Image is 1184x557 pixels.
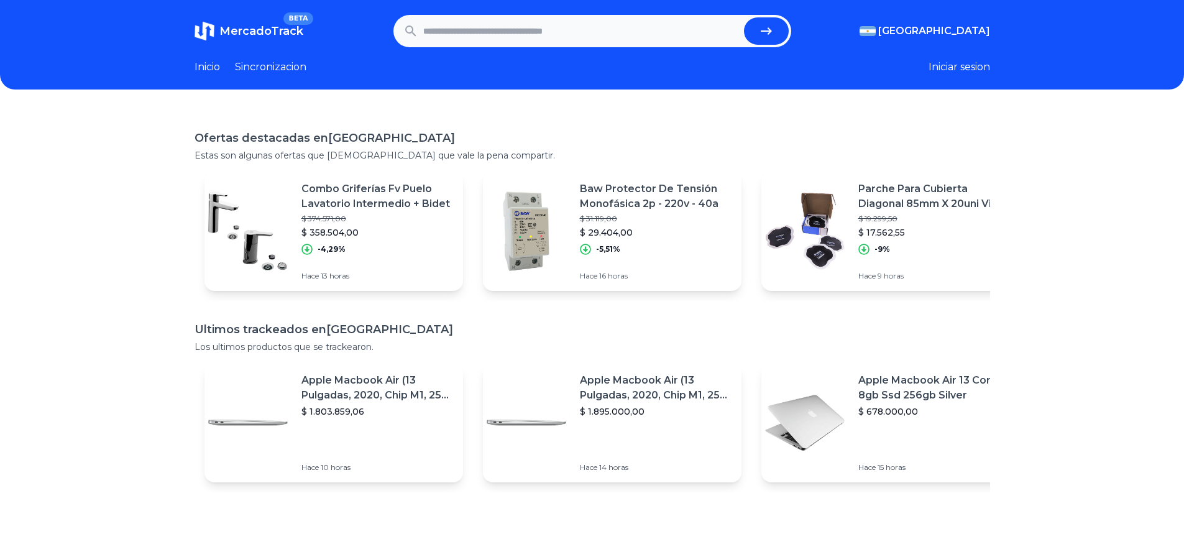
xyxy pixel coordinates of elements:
span: [GEOGRAPHIC_DATA] [878,24,990,39]
p: Hace 9 horas [858,271,1010,281]
p: $ 19.299,50 [858,214,1010,224]
p: $ 1.895.000,00 [580,405,732,418]
img: Featured image [761,379,848,466]
p: -9% [874,244,890,254]
p: Baw Protector De Tensión Monofásica 2p - 220v - 40a [580,182,732,211]
a: Sincronizacion [235,60,306,75]
p: Hace 16 horas [580,271,732,281]
a: Featured imageCombo Griferías Fv Puelo Lavatorio Intermedio + Bidet$ 374.571,00$ 358.504,00-4,29%... [204,172,463,291]
p: Apple Macbook Air (13 Pulgadas, 2020, Chip M1, 256 Gb De Ssd, 8 Gb De Ram) - Plata [580,373,732,403]
h1: Ultimos trackeados en [GEOGRAPHIC_DATA] [195,321,990,338]
p: Hace 13 horas [301,271,453,281]
p: $ 17.562,55 [858,226,1010,239]
p: $ 1.803.859,06 [301,405,453,418]
button: [GEOGRAPHIC_DATA] [860,24,990,39]
p: -4,29% [318,244,346,254]
p: Hace 10 horas [301,463,453,472]
a: Inicio [195,60,220,75]
a: Featured imageApple Macbook Air (13 Pulgadas, 2020, Chip M1, 256 Gb De Ssd, 8 Gb De Ram) - Plata$... [483,363,741,482]
p: Apple Macbook Air 13 Core I5 8gb Ssd 256gb Silver [858,373,1010,403]
img: Argentina [860,26,876,36]
img: Featured image [761,188,848,275]
span: BETA [283,12,313,25]
p: Parche Para Cubierta Diagonal 85mm X 20uni Vipal Vd-02 [858,182,1010,211]
p: Hace 14 horas [580,463,732,472]
a: Featured imageApple Macbook Air (13 Pulgadas, 2020, Chip M1, 256 Gb De Ssd, 8 Gb De Ram) - Plata$... [204,363,463,482]
p: Los ultimos productos que se trackearon. [195,341,990,353]
img: Featured image [204,188,291,275]
p: $ 31.119,00 [580,214,732,224]
p: $ 358.504,00 [301,226,453,239]
p: Combo Griferías Fv Puelo Lavatorio Intermedio + Bidet [301,182,453,211]
span: MercadoTrack [219,24,303,38]
p: $ 29.404,00 [580,226,732,239]
img: Featured image [483,379,570,466]
img: Featured image [204,379,291,466]
p: $ 374.571,00 [301,214,453,224]
p: -5,51% [596,244,620,254]
img: MercadoTrack [195,21,214,41]
a: Featured imageBaw Protector De Tensión Monofásica 2p - 220v - 40a$ 31.119,00$ 29.404,00-5,51%Hace... [483,172,741,291]
p: Hace 15 horas [858,463,1010,472]
img: Featured image [483,188,570,275]
p: $ 678.000,00 [858,405,1010,418]
h1: Ofertas destacadas en [GEOGRAPHIC_DATA] [195,129,990,147]
button: Iniciar sesion [929,60,990,75]
p: Estas son algunas ofertas que [DEMOGRAPHIC_DATA] que vale la pena compartir. [195,149,990,162]
a: Featured imageApple Macbook Air 13 Core I5 8gb Ssd 256gb Silver$ 678.000,00Hace 15 horas [761,363,1020,482]
a: MercadoTrackBETA [195,21,303,41]
p: Apple Macbook Air (13 Pulgadas, 2020, Chip M1, 256 Gb De Ssd, 8 Gb De Ram) - Plata [301,373,453,403]
a: Featured imageParche Para Cubierta Diagonal 85mm X 20uni Vipal Vd-02$ 19.299,50$ 17.562,55-9%Hace... [761,172,1020,291]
